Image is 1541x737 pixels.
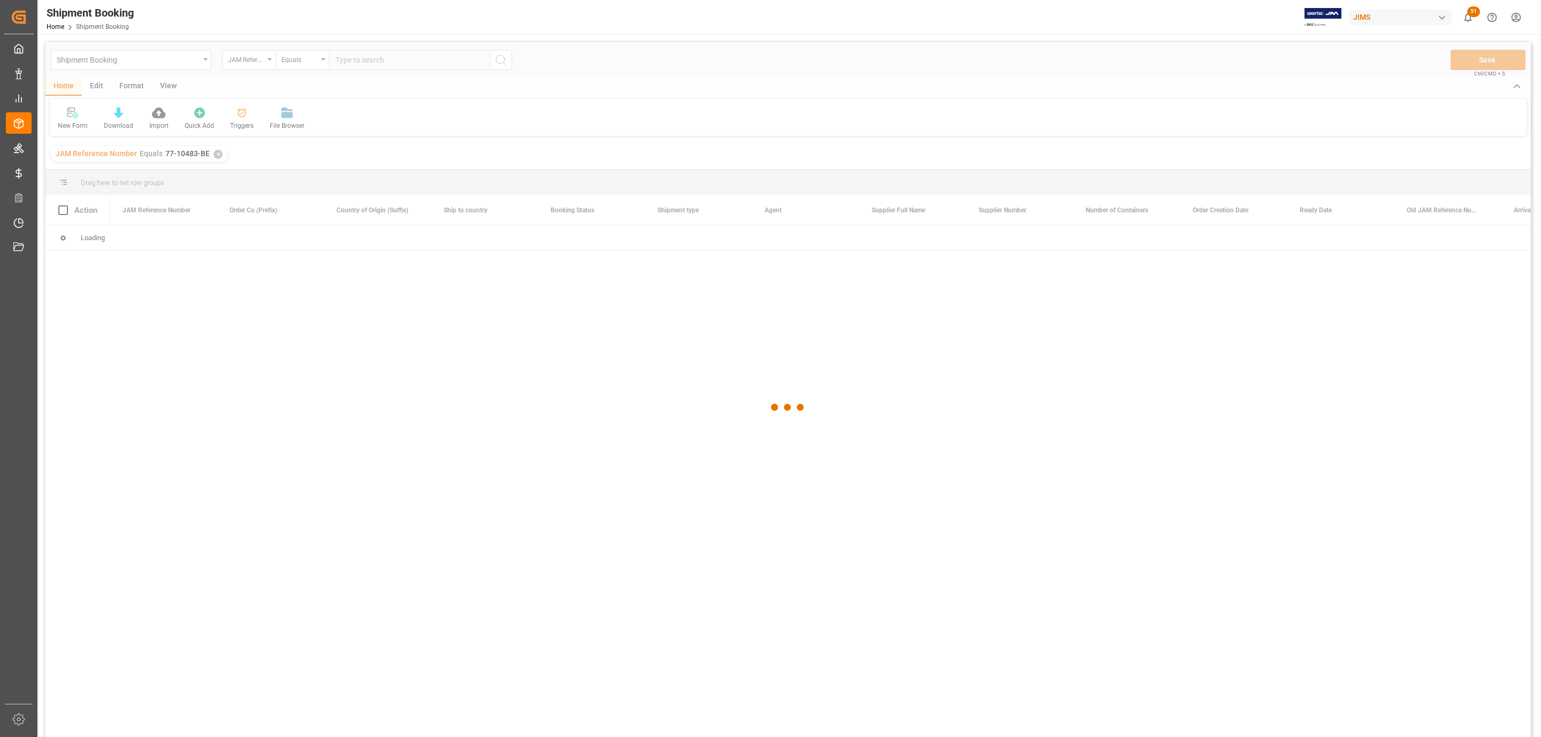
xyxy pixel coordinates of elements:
div: Shipment Booking [47,5,134,21]
button: show 51 new notifications [1456,5,1480,29]
img: Exertis%20JAM%20-%20Email%20Logo.jpg_1722504956.jpg [1304,8,1341,27]
div: JIMS [1349,10,1452,25]
button: Help Center [1480,5,1504,29]
button: JIMS [1349,7,1456,27]
span: 51 [1467,6,1480,17]
a: Home [47,23,64,30]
